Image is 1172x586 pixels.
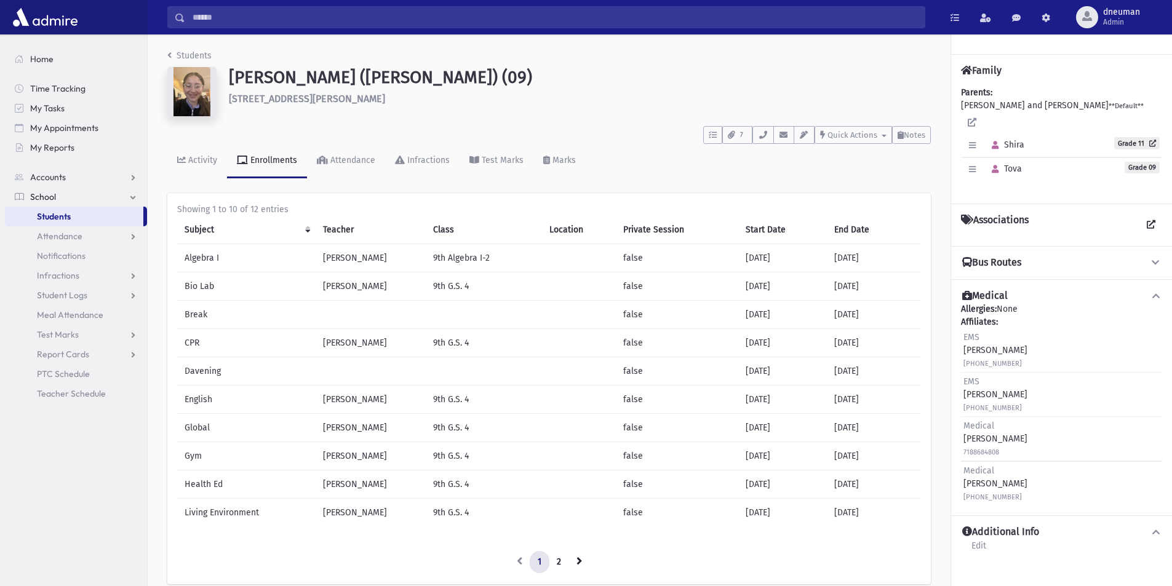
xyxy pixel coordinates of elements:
td: Global [177,414,316,442]
span: Quick Actions [827,130,877,140]
td: false [616,329,738,357]
img: AdmirePro [10,5,81,30]
span: Accounts [30,172,66,183]
a: Activity [167,144,227,178]
td: false [616,386,738,414]
td: English [177,386,316,414]
td: [DATE] [738,244,827,272]
h4: Family [961,65,1002,76]
td: [DATE] [738,499,827,527]
div: [PERSON_NAME] [963,419,1027,458]
a: Time Tracking [5,79,147,98]
td: false [616,470,738,499]
td: Break [177,301,316,329]
div: [PERSON_NAME] and [PERSON_NAME] [961,86,1162,194]
span: Medical [963,421,994,431]
th: Teacher [316,216,426,244]
a: Grade 11 [1114,137,1160,149]
td: [DATE] [738,470,827,499]
h4: Additional Info [962,526,1039,539]
td: [DATE] [827,499,921,527]
td: [PERSON_NAME] [316,386,426,414]
div: Test Marks [479,155,524,165]
span: My Reports [30,142,74,153]
a: Accounts [5,167,147,187]
a: Home [5,49,147,69]
button: 7 [722,126,752,144]
td: 9th G.S. 4 [426,329,543,357]
a: Meal Attendance [5,305,147,325]
span: Tova [986,164,1022,174]
td: [DATE] [738,329,827,357]
a: Edit [971,539,987,561]
div: Activity [186,155,217,165]
button: Additional Info [961,526,1162,539]
button: Bus Routes [961,256,1162,269]
td: [DATE] [827,329,921,357]
a: Students [167,50,212,61]
span: Time Tracking [30,83,86,94]
div: Enrollments [248,155,297,165]
td: false [616,442,738,470]
td: [DATE] [738,301,827,329]
td: [DATE] [738,414,827,442]
a: Teacher Schedule [5,384,147,403]
a: Test Marks [460,144,533,178]
a: Marks [533,144,586,178]
th: Private Session [616,216,738,244]
input: Search [185,6,925,28]
a: Students [5,207,143,226]
span: Test Marks [37,329,79,340]
a: Notifications [5,246,147,266]
td: false [616,244,738,272]
td: Bio Lab [177,272,316,301]
td: Health Ed [177,470,316,499]
td: 9th G.S. 4 [426,386,543,414]
small: [PHONE_NUMBER] [963,404,1022,412]
td: false [616,357,738,386]
span: EMS [963,376,979,387]
td: [DATE] [738,386,827,414]
small: [PHONE_NUMBER] [963,493,1022,501]
span: Notes [904,130,925,140]
td: false [616,414,738,442]
b: Allergies: [961,304,997,314]
a: My Appointments [5,118,147,138]
td: CPR [177,329,316,357]
th: Location [542,216,616,244]
span: Meal Attendance [37,309,103,320]
td: [PERSON_NAME] [316,329,426,357]
td: [DATE] [738,272,827,301]
td: 9th G.S. 4 [426,470,543,499]
td: [DATE] [827,272,921,301]
td: Davening [177,357,316,386]
div: [PERSON_NAME] [963,464,1027,503]
h4: Medical [962,290,1008,303]
span: Attendance [37,231,82,242]
div: Marks [550,155,576,165]
span: Report Cards [37,349,89,360]
h6: [STREET_ADDRESS][PERSON_NAME] [229,93,931,105]
div: Showing 1 to 10 of 12 entries [177,203,921,216]
td: [DATE] [827,301,921,329]
a: Test Marks [5,325,147,344]
span: Notifications [37,250,86,261]
td: [DATE] [827,442,921,470]
td: 9th G.S. 4 [426,499,543,527]
td: 9th G.S. 4 [426,414,543,442]
span: EMS [963,332,979,342]
td: false [616,499,738,527]
a: My Reports [5,138,147,157]
nav: breadcrumb [167,49,212,67]
b: Affiliates: [961,317,998,327]
td: [PERSON_NAME] [316,470,426,499]
a: Infractions [385,144,460,178]
td: [DATE] [738,442,827,470]
a: My Tasks [5,98,147,118]
td: 9th G.S. 4 [426,272,543,301]
small: [PHONE_NUMBER] [963,360,1022,368]
span: Home [30,53,54,65]
td: [DATE] [827,414,921,442]
div: None [961,303,1162,505]
td: [DATE] [827,470,921,499]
